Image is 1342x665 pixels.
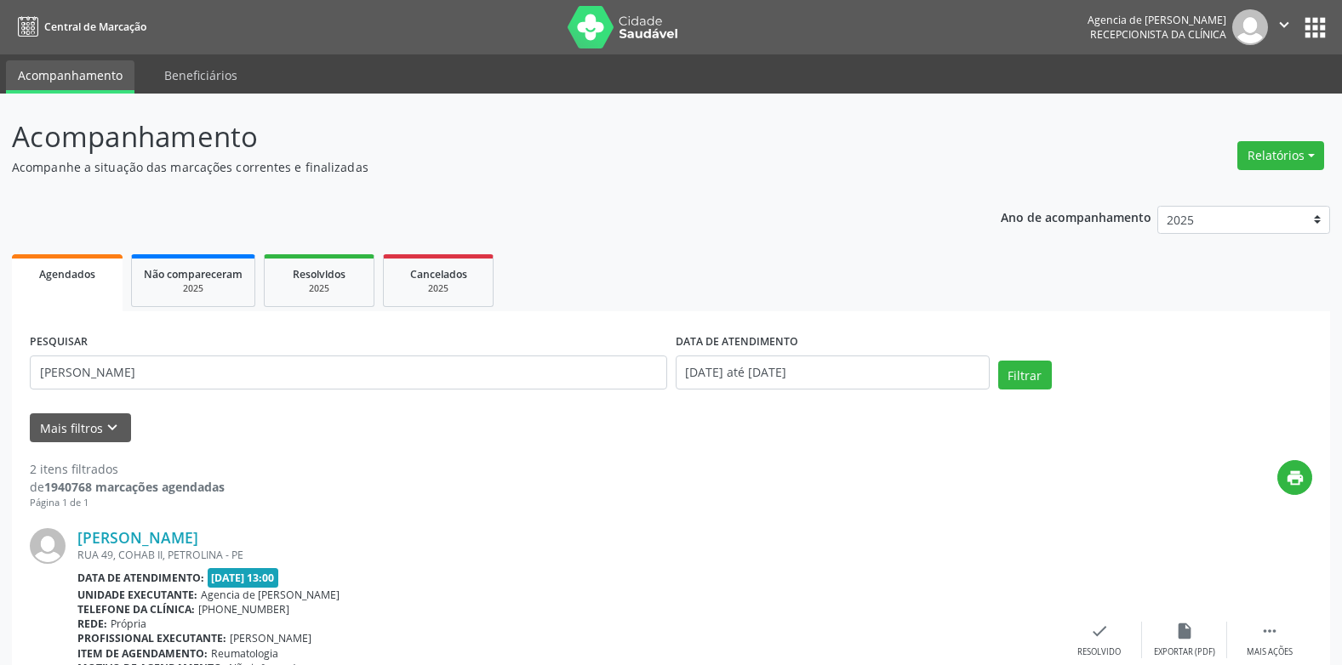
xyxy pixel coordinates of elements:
[198,602,289,617] span: [PHONE_NUMBER]
[77,602,195,617] b: Telefone da clínica:
[12,116,934,158] p: Acompanhamento
[30,413,131,443] button: Mais filtroskeyboard_arrow_down
[1277,460,1312,495] button: print
[152,60,249,90] a: Beneficiários
[1232,9,1268,45] img: img
[998,361,1052,389] button: Filtrar
[676,329,798,355] label: DATA DE ATENDIMENTO
[44,20,146,34] span: Central de Marcação
[1077,646,1121,658] div: Resolvido
[77,617,107,631] b: Rede:
[211,646,278,661] span: Reumatologia
[12,13,146,41] a: Central de Marcação
[30,478,225,496] div: de
[30,496,225,510] div: Página 1 de 1
[30,528,66,564] img: img
[230,631,311,645] span: [PERSON_NAME]
[410,267,467,281] span: Cancelados
[1237,141,1324,170] button: Relatórios
[39,267,95,281] span: Agendados
[208,568,279,588] span: [DATE] 13:00
[293,267,345,281] span: Resolvidos
[6,60,134,94] a: Acompanhamento
[1275,15,1293,34] i: 
[201,588,340,602] span: Agencia de [PERSON_NAME]
[30,355,667,389] input: Nome, código do beneficiário ou CPF
[12,158,934,176] p: Acompanhe a situação das marcações correntes e finalizadas
[30,460,225,478] div: 2 itens filtrados
[77,588,197,602] b: Unidade executante:
[1268,9,1300,45] button: 
[77,631,226,645] b: Profissional executante:
[1001,206,1151,227] p: Ano de acompanhamento
[144,282,243,295] div: 2025
[1090,27,1226,42] span: Recepcionista da clínica
[1260,622,1279,640] i: 
[77,571,204,585] b: Data de atendimento:
[1088,13,1226,27] div: Agencia de [PERSON_NAME]
[1175,622,1194,640] i: insert_drive_file
[77,548,1057,562] div: RUA 49, COHAB II, PETROLINA - PE
[1154,646,1215,658] div: Exportar (PDF)
[1286,469,1305,487] i: print
[144,267,243,281] span: Não compareceram
[1247,646,1293,658] div: Mais ações
[277,282,362,295] div: 2025
[111,617,146,631] span: Própria
[44,479,225,495] strong: 1940768 marcações agendadas
[396,282,481,295] div: 2025
[77,528,198,547] a: [PERSON_NAME]
[103,418,122,437] i: keyboard_arrow_down
[77,646,208,661] b: Item de agendamento:
[1300,13,1330,43] button: apps
[676,355,990,389] input: Selecione um intervalo
[1090,622,1109,640] i: check
[30,329,88,355] label: PESQUISAR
